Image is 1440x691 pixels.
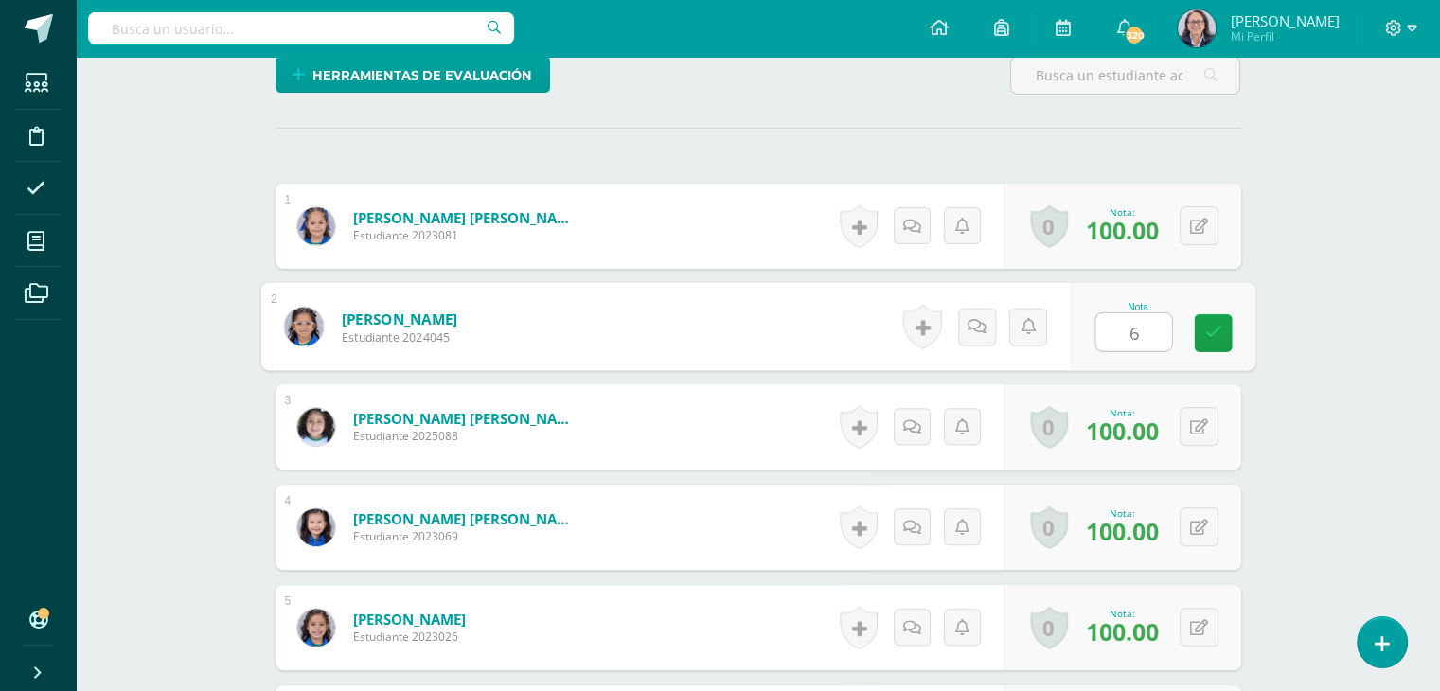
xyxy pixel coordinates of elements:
a: [PERSON_NAME] [PERSON_NAME] [353,208,580,227]
span: Mi Perfil [1230,28,1339,44]
div: Nota: [1086,406,1159,419]
span: Estudiante 2023081 [353,227,580,243]
img: 9a051294a574a26ca402aef8cdce5e7f.png [1178,9,1216,47]
input: 0-100.0 [1095,313,1171,351]
a: [PERSON_NAME] [341,309,457,328]
span: 320 [1124,25,1145,45]
div: Nota: [1086,506,1159,520]
span: 100.00 [1086,515,1159,547]
input: Busca un estudiante aquí... [1011,57,1239,94]
span: 100.00 [1086,415,1159,447]
a: 0 [1030,204,1068,248]
img: 9493649c9bceeaa1886e256f0fc15ecc.png [284,307,323,345]
span: Estudiante 2024045 [341,328,457,345]
input: Busca un usuario... [88,12,514,44]
a: 0 [1030,405,1068,449]
img: 2a7f3a7c9dc53034db7e088b0c046845.png [297,207,335,245]
span: [PERSON_NAME] [1230,11,1339,30]
span: 100.00 [1086,214,1159,246]
img: 669f0924832468a736df0dc6fc4004b8.png [297,609,335,647]
span: Estudiante 2023026 [353,629,466,645]
a: [PERSON_NAME] [PERSON_NAME] [353,509,580,528]
a: Herramientas de evaluación [276,56,550,93]
div: Nota: [1086,607,1159,620]
span: Estudiante 2025088 [353,428,580,444]
span: Estudiante 2023069 [353,528,580,544]
span: 100.00 [1086,615,1159,647]
a: [PERSON_NAME] [PERSON_NAME] [353,409,580,428]
a: 0 [1030,505,1068,549]
span: Herramientas de evaluación [312,58,532,93]
a: 0 [1030,606,1068,649]
img: 1182176ae4cdcb64f85fdb816c1a062b.png [297,408,335,446]
a: [PERSON_NAME] [353,610,466,629]
div: Nota [1094,301,1181,311]
img: eafee0ae790084d0d1221416d286fcc9.png [297,508,335,546]
div: Nota: [1086,205,1159,219]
